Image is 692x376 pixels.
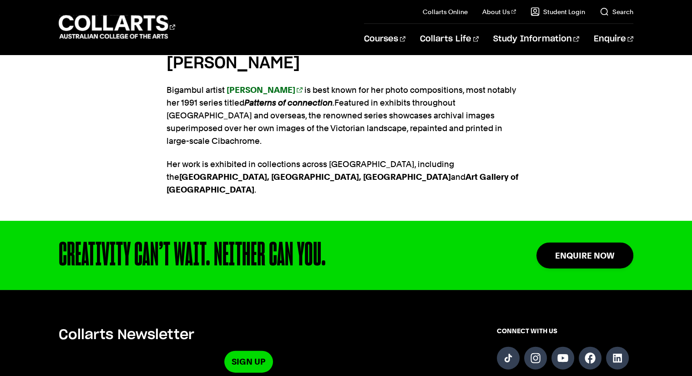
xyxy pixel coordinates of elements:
a: Search [600,7,633,16]
div: CREATIVITY CAN’T WAIT. NEITHER CAN YOU. [59,239,478,272]
a: Student Login [530,7,585,16]
a: Collarts Life [420,24,479,54]
a: [PERSON_NAME] [227,85,303,95]
strong: [PERSON_NAME] [227,85,295,95]
p: Her work is exhibited in collections across [GEOGRAPHIC_DATA], including the and . [167,158,526,196]
strong: [GEOGRAPHIC_DATA], [GEOGRAPHIC_DATA], [GEOGRAPHIC_DATA] [179,172,451,182]
p: Bigambul artist is best known for her photo compositions, most notably her 1991 series titled Fea... [167,84,526,147]
a: Courses [364,24,405,54]
a: Follow us on YouTube [551,347,574,370]
em: . [333,98,334,107]
div: Connect with us on social media [497,326,633,372]
a: Follow us on Instagram [524,347,547,370]
h5: Collarts Newsletter [59,326,438,344]
em: Patterns of connection [244,98,333,107]
h4: [PERSON_NAME] [167,51,526,76]
a: Collarts Online [423,7,468,16]
a: Sign Up [224,351,273,372]
a: Follow us on Facebook [579,347,601,370]
strong: Art Gallery of [GEOGRAPHIC_DATA] [167,172,519,194]
a: Study Information [493,24,579,54]
span: CONNECT WITH US [497,326,633,335]
a: Enquire Now [536,243,633,269]
a: About Us [482,7,516,16]
a: Follow us on TikTok [497,347,520,370]
div: Go to homepage [59,14,175,40]
a: Enquire [594,24,633,54]
a: Follow us on LinkedIn [606,347,629,370]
